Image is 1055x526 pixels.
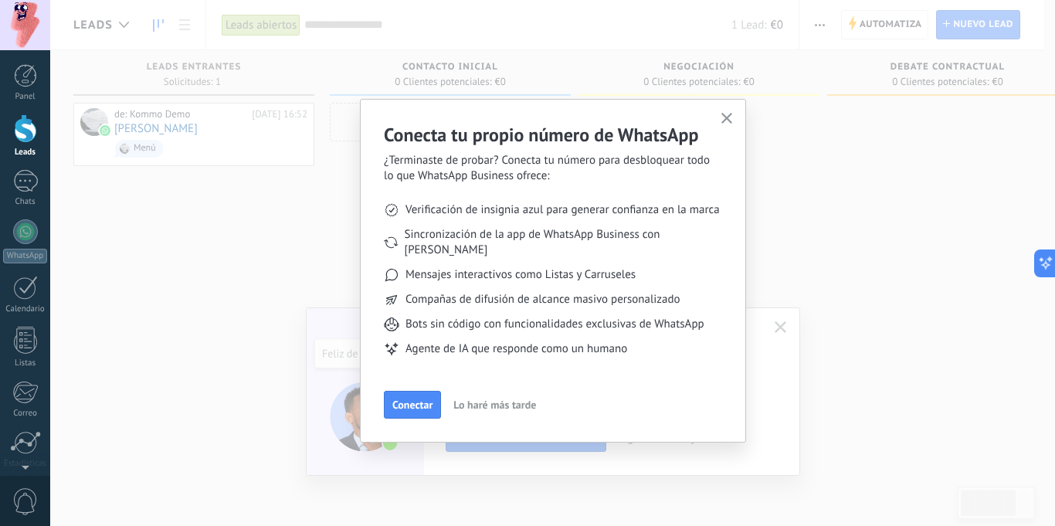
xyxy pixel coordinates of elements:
button: Lo haré más tarde [446,393,543,416]
div: Calendario [3,304,48,314]
span: Bots sin código con funcionalidades exclusivas de WhatsApp [405,317,704,332]
div: Chats [3,197,48,207]
span: Compañas de difusión de alcance masivo personalizado [405,292,680,307]
button: Conectar [384,391,441,419]
span: Conectar [392,399,433,410]
div: Leads [3,148,48,158]
div: Listas [3,358,48,368]
div: Panel [3,92,48,102]
div: Correo [3,409,48,419]
span: Verificación de insignia azul para generar confianza en la marca [405,202,720,218]
span: Sincronización de la app de WhatsApp Business con [PERSON_NAME] [405,227,722,258]
span: Mensajes interactivos como Listas y Carruseles [405,267,636,283]
span: ¿Terminaste de probar? Conecta tu número para desbloquear todo lo que WhatsApp Business ofrece: [384,153,722,184]
h2: Conecta tu propio número de WhatsApp [384,123,722,147]
span: Lo haré más tarde [453,399,536,410]
span: Agente de IA que responde como un humano [405,341,627,357]
div: WhatsApp [3,249,47,263]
